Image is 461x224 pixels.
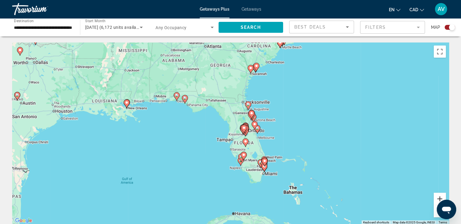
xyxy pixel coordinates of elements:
[434,205,446,217] button: Zoom out
[439,221,447,224] a: Terms (opens in new tab)
[409,5,424,14] button: Change currency
[155,25,187,30] span: Any Occupancy
[294,23,349,31] mat-select: Sort by
[409,7,418,12] span: CAD
[240,25,261,30] span: Search
[431,23,440,32] span: Map
[433,3,449,15] button: User Menu
[360,21,425,34] button: Filter
[242,7,261,12] a: Getaways
[85,19,105,23] span: Start Month
[200,7,229,12] a: Getaways Plus
[85,25,144,30] span: [DATE] (6,172 units available)
[393,221,435,224] span: Map data ©2025 Google, INEGI
[389,5,400,14] button: Change language
[219,22,283,33] button: Search
[438,6,445,12] span: AV
[437,200,456,219] iframe: Button to launch messaging window
[434,193,446,205] button: Zoom in
[14,19,34,23] span: Destination
[294,25,326,29] span: Best Deals
[389,7,395,12] span: en
[12,1,73,17] a: Travorium
[434,46,446,58] button: Toggle fullscreen view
